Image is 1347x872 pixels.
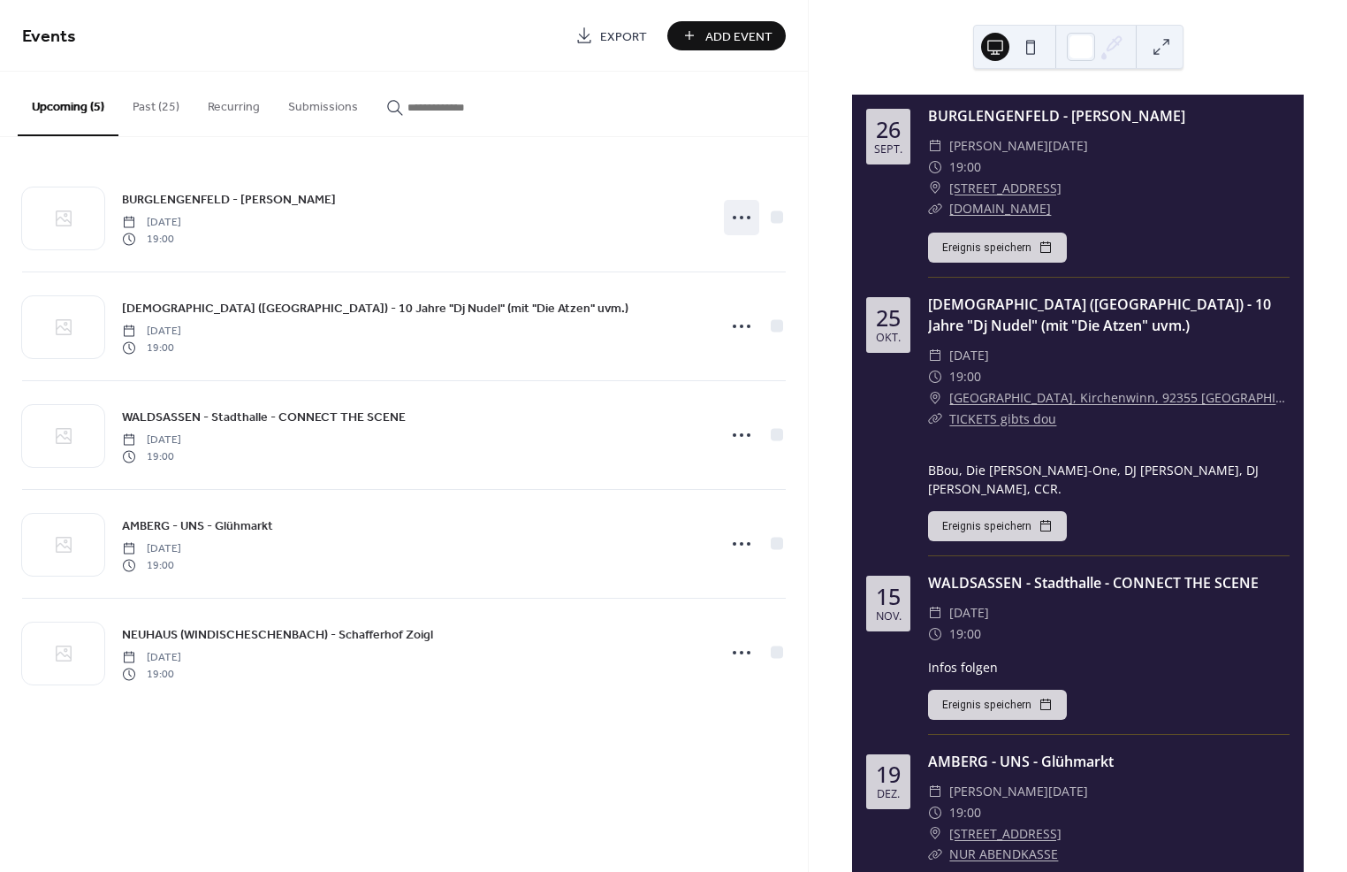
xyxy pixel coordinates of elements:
span: [DATE] [122,650,181,666]
div: BBou, Die [PERSON_NAME]-One, DJ [PERSON_NAME], DJ [PERSON_NAME], CCR. [928,442,1290,498]
span: [DATE] [949,345,989,366]
button: Recurring [194,72,274,134]
span: Events [22,19,76,54]
div: Nov. [876,611,902,623]
span: 19:00 [949,366,981,387]
button: Upcoming (5) [18,72,118,136]
span: [DATE] [122,215,181,231]
span: 19:00 [122,557,181,573]
a: NUR ABENDKASSE [949,845,1058,862]
a: [DEMOGRAPHIC_DATA] ([GEOGRAPHIC_DATA]) - 10 Jahre "Dj Nudel" (mit "Die Atzen" uvm.) [928,294,1271,335]
a: WALDSASSEN - Stadthalle - CONNECT THE SCENE [122,407,406,427]
span: 19:00 [122,666,181,682]
span: NEUHAUS (WINDISCHESCHENBACH) - Schafferhof Zoigl [122,626,433,645]
a: NEUHAUS (WINDISCHESCHENBACH) - Schafferhof Zoigl [122,624,433,645]
span: 19:00 [122,231,181,247]
span: AMBERG - UNS - Glühmarkt [122,517,273,536]
button: Add Event [667,21,786,50]
span: Add Event [705,27,772,46]
span: [PERSON_NAME][DATE] [949,781,1088,802]
div: ​ [928,157,942,178]
span: 19:00 [949,623,981,645]
a: TICKETS gibts dou [949,410,1056,427]
div: ​ [928,823,942,845]
span: Export [600,27,647,46]
div: Infos folgen [928,658,1290,677]
span: [DEMOGRAPHIC_DATA] ([GEOGRAPHIC_DATA]) - 10 Jahre "Dj Nudel" (mit "Die Atzen" uvm.) [122,300,628,318]
button: Submissions [274,72,372,134]
span: 19:00 [122,340,181,356]
button: Ereignis speichern [928,690,1067,720]
div: Sept. [874,144,902,156]
a: AMBERG - UNS - Glühmarkt [122,516,273,536]
div: Okt. [876,333,901,344]
span: [DATE] [122,432,181,448]
a: AMBERG - UNS - Glühmarkt [928,752,1114,771]
span: BURGLENGENFELD - [PERSON_NAME] [122,191,336,210]
a: BURGLENGENFELD - [PERSON_NAME] [928,106,1185,126]
div: ​ [928,602,942,623]
span: [DATE] [949,602,989,623]
div: 26 [876,119,901,141]
span: [PERSON_NAME][DATE] [949,135,1088,157]
div: ​ [928,802,942,823]
div: WALDSASSEN - Stadthalle - CONNECT THE SCENE [928,572,1290,593]
div: 25 [876,307,901,329]
div: ​ [928,135,942,157]
div: ​ [928,345,942,366]
span: [DATE] [122,541,181,557]
div: 19 [876,763,901,785]
div: ​ [928,623,942,645]
a: [GEOGRAPHIC_DATA], Kirchenwinn, 92355 [GEOGRAPHIC_DATA] [949,387,1290,409]
a: BURGLENGENFELD - [PERSON_NAME] [122,189,336,210]
div: ​ [928,409,942,430]
a: [DOMAIN_NAME] [949,200,1051,217]
div: ​ [928,178,942,199]
span: [DATE] [122,324,181,340]
div: ​ [928,387,942,409]
a: [DEMOGRAPHIC_DATA] ([GEOGRAPHIC_DATA]) - 10 Jahre "Dj Nudel" (mit "Die Atzen" uvm.) [122,298,628,318]
span: WALDSASSEN - Stadthalle - CONNECT THE SCENE [122,409,406,427]
div: Dez. [877,789,900,800]
button: Ereignis speichern [928,511,1067,541]
span: 19:00 [949,802,981,823]
span: 19:00 [949,157,981,178]
a: Export [562,21,660,50]
div: ​ [928,844,942,865]
a: [STREET_ADDRESS] [949,823,1062,845]
div: ​ [928,781,942,802]
span: 19:00 [122,448,181,464]
button: Past (25) [118,72,194,134]
div: ​ [928,366,942,387]
div: 15 [876,585,901,608]
button: Ereignis speichern [928,233,1067,263]
div: ​ [928,198,942,219]
a: [STREET_ADDRESS] [949,178,1062,199]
